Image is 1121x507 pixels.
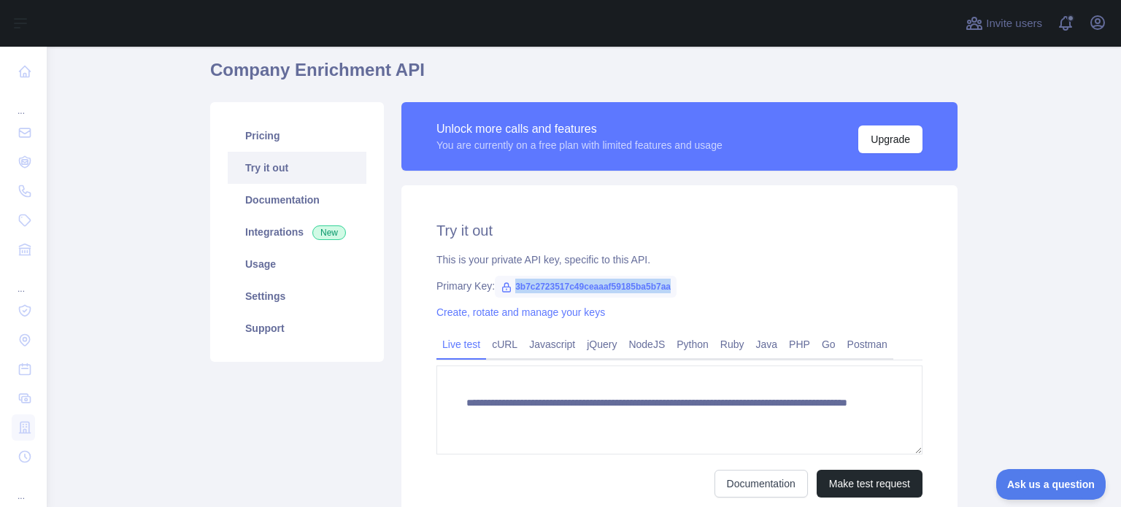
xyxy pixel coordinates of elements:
[714,333,750,356] a: Ruby
[714,470,808,498] a: Documentation
[841,333,893,356] a: Postman
[436,252,922,267] div: This is your private API key, specific to this API.
[858,125,922,153] button: Upgrade
[783,333,816,356] a: PHP
[581,333,623,356] a: jQuery
[486,333,523,356] a: cURL
[996,469,1106,500] iframe: Toggle Customer Support
[436,220,922,241] h2: Try it out
[228,184,366,216] a: Documentation
[436,138,723,152] div: You are currently on a free plan with limited features and usage
[816,333,841,356] a: Go
[228,312,366,344] a: Support
[671,333,714,356] a: Python
[228,248,366,280] a: Usage
[228,152,366,184] a: Try it out
[523,333,581,356] a: Javascript
[228,216,366,248] a: Integrations New
[228,280,366,312] a: Settings
[436,333,486,356] a: Live test
[436,306,605,318] a: Create, rotate and manage your keys
[210,58,958,93] h1: Company Enrichment API
[228,120,366,152] a: Pricing
[12,266,35,295] div: ...
[495,276,677,298] span: 3b7c2723517c49ceaaaf59185ba5b7aa
[986,15,1042,32] span: Invite users
[750,333,784,356] a: Java
[436,279,922,293] div: Primary Key:
[12,88,35,117] div: ...
[623,333,671,356] a: NodeJS
[312,225,346,240] span: New
[963,12,1045,35] button: Invite users
[436,120,723,138] div: Unlock more calls and features
[12,473,35,502] div: ...
[817,470,922,498] button: Make test request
